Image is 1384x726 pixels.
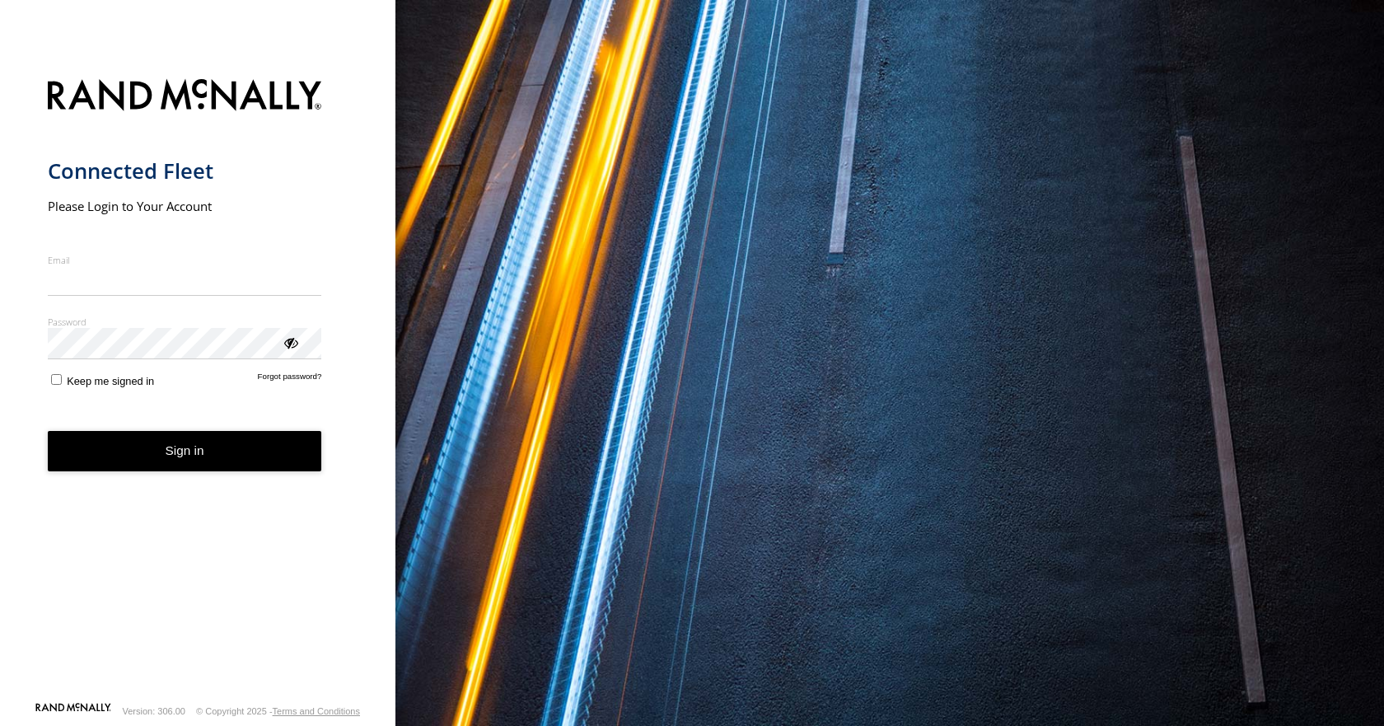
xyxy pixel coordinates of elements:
a: Visit our Website [35,703,111,719]
input: Keep me signed in [51,374,62,385]
h2: Please Login to Your Account [48,198,322,214]
h1: Connected Fleet [48,157,322,185]
div: Version: 306.00 [123,706,185,716]
div: ViewPassword [282,334,298,350]
span: Keep me signed in [67,375,154,387]
button: Sign in [48,431,322,471]
img: Rand McNally [48,76,322,118]
div: © Copyright 2025 - [196,706,360,716]
form: main [48,69,348,701]
label: Password [48,316,322,328]
label: Email [48,254,322,266]
a: Forgot password? [258,372,322,387]
a: Terms and Conditions [273,706,360,716]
